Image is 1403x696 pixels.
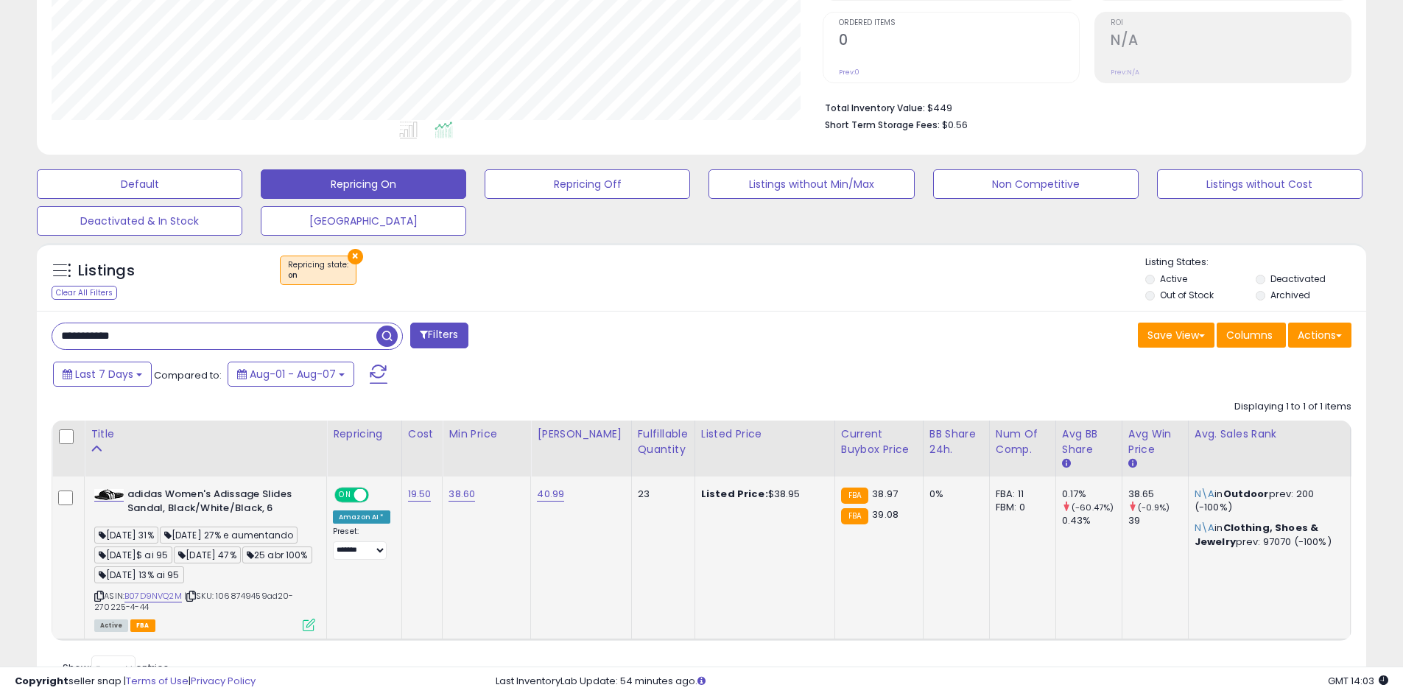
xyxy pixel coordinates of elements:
p: Listing States: [1145,256,1366,270]
button: Non Competitive [933,169,1139,199]
span: OFF [367,489,390,502]
h2: 0 [839,32,1079,52]
button: [GEOGRAPHIC_DATA] [261,206,466,236]
span: N\A [1195,521,1214,535]
button: × [348,249,363,264]
div: seller snap | | [15,675,256,689]
span: ROI [1111,19,1351,27]
button: Columns [1217,323,1286,348]
img: 31zTnz5XwdL._SL40_.jpg [94,489,124,500]
label: Deactivated [1270,273,1326,285]
div: FBM: 0 [996,501,1044,514]
small: FBA [841,508,868,524]
span: Clothing, Shoes & Jewelry [1195,521,1318,548]
span: Show: entries [63,661,169,675]
div: 0.43% [1062,514,1122,527]
span: Columns [1226,328,1273,342]
b: Short Term Storage Fees: [825,119,940,131]
div: Num of Comp. [996,426,1049,457]
a: 38.60 [449,487,475,502]
div: Avg Win Price [1128,426,1182,457]
span: ON [336,489,354,502]
div: Displaying 1 to 1 of 1 items [1234,400,1351,414]
button: Listings without Cost [1157,169,1362,199]
span: | SKU: 1068749459ad20-270225-4-44 [94,590,294,612]
div: Clear All Filters [52,286,117,300]
button: Save View [1138,323,1214,348]
b: Total Inventory Value: [825,102,925,114]
div: 23 [638,488,683,501]
span: 38.97 [872,487,898,501]
span: Compared to: [154,368,222,382]
span: [DATE] 13% ai 95 [94,566,184,583]
div: 0.17% [1062,488,1122,501]
div: Repricing [333,426,395,442]
span: Last 7 Days [75,367,133,382]
small: Prev: 0 [839,68,859,77]
div: [PERSON_NAME] [537,426,625,442]
p: in prev: 200 (-100%) [1195,488,1339,514]
div: $38.95 [701,488,823,501]
a: Privacy Policy [191,674,256,688]
button: Aug-01 - Aug-07 [228,362,354,387]
button: Filters [410,323,468,348]
span: 25 abr 100% [242,546,312,563]
div: Amazon AI * [333,510,390,524]
b: adidas Women's Adissage Slides Sandal, Black/White/Black, 6 [127,488,306,519]
div: Fulfillable Quantity [638,426,689,457]
span: Repricing state : [288,259,348,281]
span: Ordered Items [839,19,1079,27]
b: Listed Price: [701,487,768,501]
div: on [288,270,348,281]
span: 39.08 [872,507,899,521]
button: Default [37,169,242,199]
button: Repricing Off [485,169,690,199]
div: Avg. Sales Rank [1195,426,1344,442]
span: All listings currently available for purchase on Amazon [94,619,128,632]
div: Title [91,426,320,442]
a: Terms of Use [126,674,189,688]
div: 0% [929,488,978,501]
div: Avg BB Share [1062,426,1116,457]
small: FBA [841,488,868,504]
label: Active [1160,273,1187,285]
div: 38.65 [1128,488,1188,501]
small: Avg BB Share. [1062,457,1071,471]
button: Actions [1288,323,1351,348]
div: Last InventoryLab Update: 54 minutes ago. [496,675,1388,689]
label: Archived [1270,289,1310,301]
span: $0.56 [942,118,968,132]
button: Repricing On [261,169,466,199]
button: Deactivated & In Stock [37,206,242,236]
button: Listings without Min/Max [708,169,914,199]
div: FBA: 11 [996,488,1044,501]
small: (-60.47%) [1072,502,1114,513]
p: in prev: 97070 (-100%) [1195,521,1339,548]
span: [DATE] 27% e aumentando [160,527,298,544]
button: Last 7 Days [53,362,152,387]
div: Listed Price [701,426,829,442]
h5: Listings [78,261,135,281]
span: 2025-08-15 14:03 GMT [1328,674,1388,688]
strong: Copyright [15,674,68,688]
div: ASIN: [94,488,315,630]
a: 19.50 [408,487,432,502]
span: [DATE] 31% [94,527,158,544]
div: Min Price [449,426,524,442]
span: FBA [130,619,155,632]
span: Aug-01 - Aug-07 [250,367,336,382]
a: 40.99 [537,487,564,502]
div: Preset: [333,527,390,560]
small: Avg Win Price. [1128,457,1137,471]
small: Prev: N/A [1111,68,1139,77]
div: Current Buybox Price [841,426,917,457]
small: (-0.9%) [1138,502,1170,513]
h2: N/A [1111,32,1351,52]
span: [DATE] 47% [174,546,241,563]
span: Outdoor [1223,487,1269,501]
label: Out of Stock [1160,289,1214,301]
a: B07D9NVQ2M [124,590,182,602]
span: [DATE]$ ai 95 [94,546,172,563]
div: Cost [408,426,437,442]
div: BB Share 24h. [929,426,983,457]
